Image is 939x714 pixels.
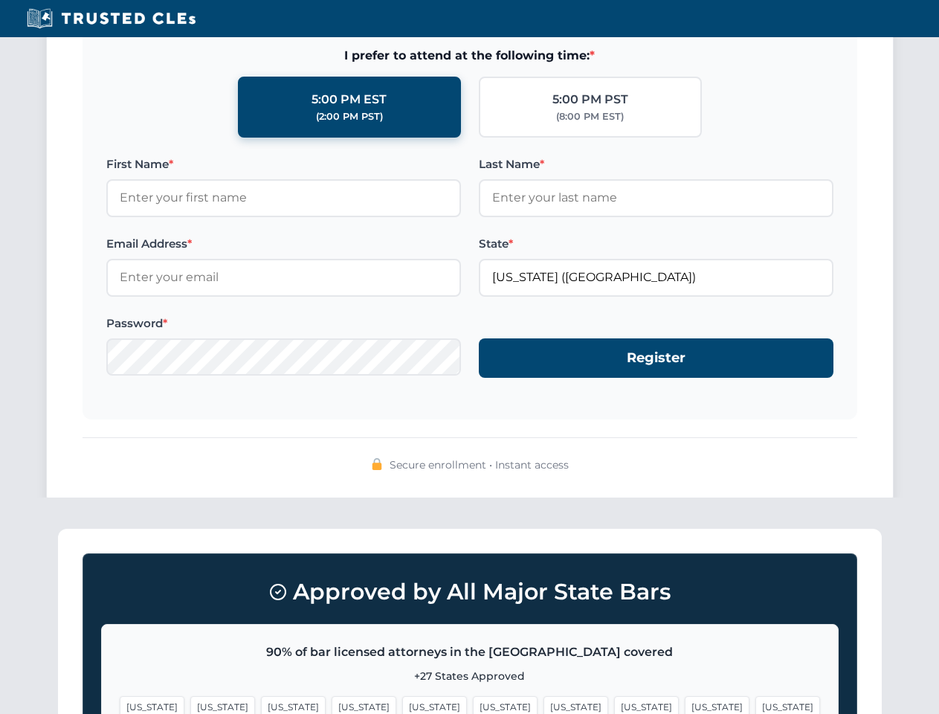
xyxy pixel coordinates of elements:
[556,109,624,124] div: (8:00 PM EST)
[101,572,839,612] h3: Approved by All Major State Bars
[106,235,461,253] label: Email Address
[106,315,461,332] label: Password
[312,90,387,109] div: 5:00 PM EST
[479,338,833,378] button: Register
[479,259,833,296] input: Florida (FL)
[106,46,833,65] span: I prefer to attend at the following time:
[552,90,628,109] div: 5:00 PM PST
[106,155,461,173] label: First Name
[120,643,820,662] p: 90% of bar licensed attorneys in the [GEOGRAPHIC_DATA] covered
[120,668,820,684] p: +27 States Approved
[479,155,833,173] label: Last Name
[106,179,461,216] input: Enter your first name
[479,235,833,253] label: State
[316,109,383,124] div: (2:00 PM PST)
[106,259,461,296] input: Enter your email
[22,7,200,30] img: Trusted CLEs
[371,458,383,470] img: 🔒
[479,179,833,216] input: Enter your last name
[390,457,569,473] span: Secure enrollment • Instant access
